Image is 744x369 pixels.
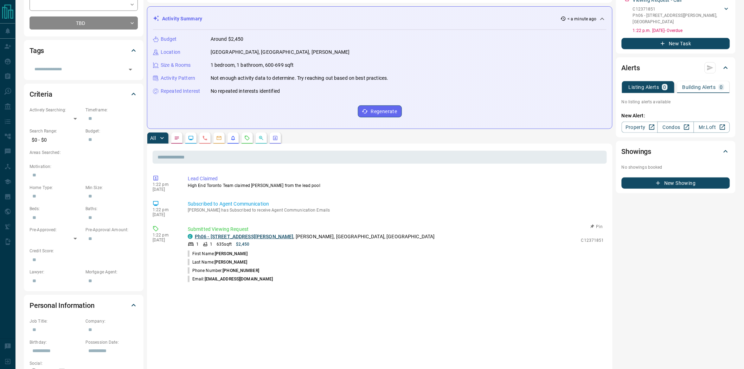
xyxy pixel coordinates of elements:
p: All [150,136,156,141]
p: $2,450 [236,241,250,247]
p: Actively Searching: [30,107,82,113]
p: < a minute ago [567,16,597,22]
span: [PHONE_NUMBER] [223,268,259,273]
a: Property [622,122,658,133]
p: Email: [188,276,273,282]
p: Phone Number: [188,267,259,274]
div: C12371851Ph06 - [STREET_ADDRESS][PERSON_NAME],[GEOGRAPHIC_DATA] [633,5,730,26]
p: [DATE] [153,187,177,192]
p: 1:22 p.m. [DATE] - Overdue [633,27,730,34]
p: 1:22 pm [153,182,177,187]
svg: Calls [202,135,208,141]
p: 1:22 pm [153,207,177,212]
span: [EMAIL_ADDRESS][DOMAIN_NAME] [205,277,273,281]
h2: Alerts [622,62,640,73]
p: Job Title: [30,318,82,324]
p: Budget: [85,128,138,134]
p: Activity Pattern [161,75,195,82]
svg: Requests [244,135,250,141]
a: Condos [658,122,694,133]
button: Regenerate [358,105,402,117]
p: Credit Score: [30,248,138,254]
p: Activity Summary [162,15,202,22]
p: $0 - $0 [30,134,82,146]
p: First Name: [188,251,248,257]
svg: Emails [216,135,222,141]
div: TBD [30,17,138,30]
p: 1 [196,241,199,247]
p: , [PERSON_NAME], [GEOGRAPHIC_DATA], [GEOGRAPHIC_DATA] [195,233,435,240]
p: Birthday: [30,339,82,345]
p: [GEOGRAPHIC_DATA], [GEOGRAPHIC_DATA], [PERSON_NAME] [211,48,350,56]
p: Subscribed to Agent Communication [188,200,604,208]
p: Ph06 - [STREET_ADDRESS][PERSON_NAME] , [GEOGRAPHIC_DATA] [633,12,723,25]
h2: Showings [622,146,652,157]
span: [PERSON_NAME] [215,251,248,256]
button: New Task [622,38,730,49]
p: Company: [85,318,138,324]
p: Home Type: [30,184,82,191]
p: High End Toronto Team claimed [PERSON_NAME] from the lead pool [188,182,604,189]
p: Size & Rooms [161,61,191,69]
div: Tags [30,42,138,59]
p: Lawyer: [30,269,82,275]
div: Personal Information [30,297,138,314]
p: Timeframe: [85,107,138,113]
p: Beds: [30,206,82,212]
p: [DATE] [153,212,177,217]
span: [PERSON_NAME] [214,260,247,265]
p: C12371851 [581,237,604,244]
p: [DATE] [153,238,177,242]
svg: Agent Actions [272,135,278,141]
p: 1 [210,241,212,247]
h2: Tags [30,45,44,56]
p: Listing Alerts [629,85,659,90]
p: 0 [720,85,723,90]
svg: Notes [174,135,180,141]
div: Alerts [622,59,730,76]
p: Submitted Viewing Request [188,226,604,233]
p: Possession Date: [85,339,138,345]
p: Repeated Interest [161,88,200,95]
h2: Personal Information [30,300,95,311]
p: Not enough activity data to determine. Try reaching out based on best practices. [211,75,389,82]
p: New Alert: [622,112,730,119]
p: Last Name: [188,259,248,265]
p: Location [161,48,180,56]
p: No showings booked [622,164,730,170]
svg: Opportunities [258,135,264,141]
button: New Showing [622,177,730,189]
p: Pre-Approved: [30,227,82,233]
p: Areas Searched: [30,149,138,156]
button: Open [126,65,135,75]
div: Criteria [30,86,138,103]
p: No repeated interests identified [211,88,280,95]
p: 1:22 pm [153,233,177,238]
p: No listing alerts available [622,99,730,105]
p: Lead Claimed [188,175,604,182]
p: Social: [30,360,82,367]
p: Around $2,450 [211,35,244,43]
div: condos.ca [188,234,193,239]
a: Mr.Loft [694,122,730,133]
p: Motivation: [30,163,138,170]
p: Budget [161,35,177,43]
h2: Criteria [30,89,52,100]
p: Mortgage Agent: [85,269,138,275]
svg: Listing Alerts [230,135,236,141]
p: Building Alerts [682,85,716,90]
p: Pre-Approval Amount: [85,227,138,233]
p: [PERSON_NAME] has Subscribed to receive Agent Communication Emails [188,208,604,213]
div: Showings [622,143,730,160]
a: Ph06 - [STREET_ADDRESS][PERSON_NAME] [195,234,294,239]
button: Pin [586,224,607,230]
p: 635 sqft [217,241,232,247]
p: 1 bedroom, 1 bathroom, 600-699 sqft [211,61,294,69]
p: Min Size: [85,184,138,191]
div: Activity Summary< a minute ago [153,12,607,25]
p: 0 [663,85,666,90]
p: Search Range: [30,128,82,134]
svg: Lead Browsing Activity [188,135,194,141]
p: C12371851 [633,6,723,12]
p: Baths: [85,206,138,212]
